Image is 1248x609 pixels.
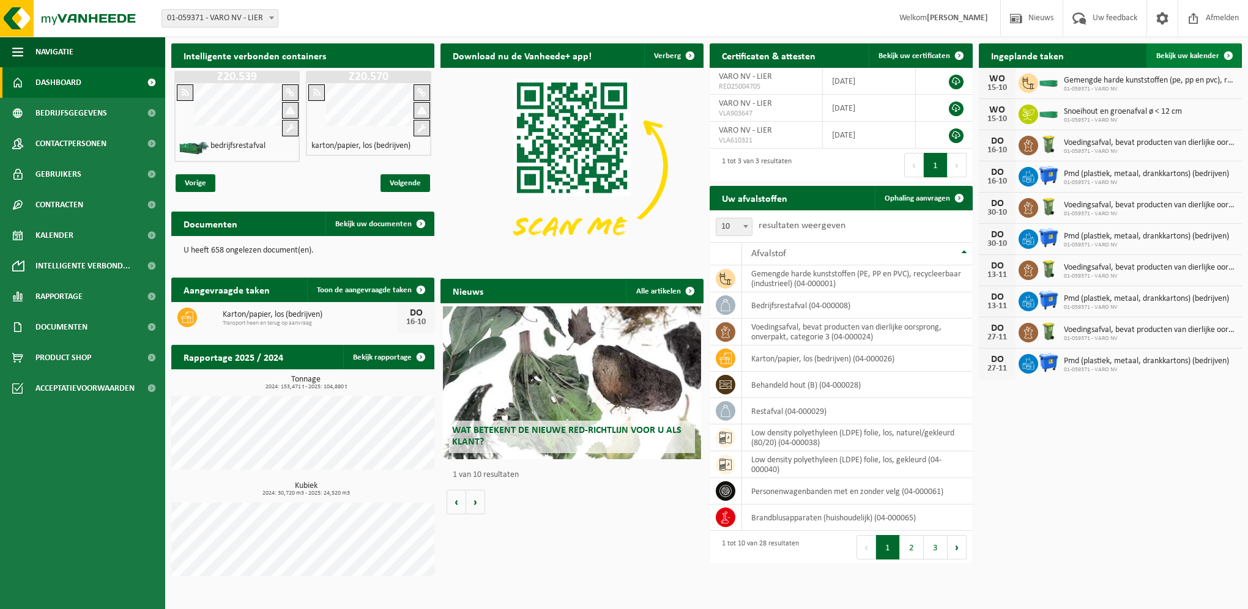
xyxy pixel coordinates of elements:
[710,43,828,67] h2: Certificaten & attesten
[1064,263,1236,273] span: Voedingsafval, bevat producten van dierlijke oorsprong, onverpakt, categorie 3
[719,99,772,108] span: VARO NV - LIER
[644,43,702,68] button: Verberg
[1064,325,1236,335] span: Voedingsafval, bevat producten van dierlijke oorsprong, onverpakt, categorie 3
[453,471,697,479] p: 1 van 10 resultaten
[179,141,209,156] img: HK-XZ-20-GN-01
[742,265,973,292] td: gemengde harde kunststoffen (PE, PP en PVC), recycleerbaar (industrieel) (04-000001)
[325,212,433,236] a: Bekijk uw documenten
[985,292,1009,302] div: DO
[1064,242,1229,249] span: 01-059371 - VARO NV
[742,292,973,319] td: bedrijfsrestafval (04-000008)
[162,10,278,27] span: 01-059371 - VARO NV - LIER
[979,43,1076,67] h2: Ingeplande taken
[985,136,1009,146] div: DO
[171,278,282,301] h2: Aangevraagde taken
[985,177,1009,186] div: 16-10
[35,281,83,312] span: Rapportage
[1064,335,1236,342] span: 01-059371 - VARO NV
[1038,165,1059,186] img: WB-1100-HPE-BE-01
[1038,76,1059,87] img: HK-XC-20-GN-00
[177,482,434,496] h3: Kubiek
[948,153,967,177] button: Next
[404,318,428,327] div: 16-10
[719,82,813,92] span: RED25004705
[35,373,135,404] span: Acceptatievoorwaarden
[177,375,434,390] h3: Tonnage
[985,209,1009,217] div: 30-10
[751,249,786,259] span: Afvalstof
[900,535,924,559] button: 2
[719,72,772,81] span: VARO NV - LIER
[742,372,973,398] td: behandeld hout (B) (04-000028)
[924,535,948,559] button: 3
[171,43,434,67] h2: Intelligente verbonden containers
[1064,179,1229,186] span: 01-059371 - VARO NV
[1064,201,1236,210] span: Voedingsafval, bevat producten van dierlijke oorsprong, onverpakt, categorie 3
[759,221,845,231] label: resultaten weergeven
[985,271,1009,279] div: 13-11
[343,345,433,369] a: Bekijk rapportage
[948,535,967,559] button: Next
[985,261,1009,271] div: DO
[1038,134,1059,155] img: WB-0140-HPE-GN-50
[716,218,752,235] span: 10
[1146,43,1241,68] a: Bekijk uw kalender
[452,426,682,447] span: Wat betekent de nieuwe RED-richtlijn voor u als klant?
[309,71,428,83] h1: Z20.570
[719,109,813,119] span: VLA903647
[985,302,1009,311] div: 13-11
[742,398,973,424] td: restafval (04-000029)
[307,278,433,302] a: Toon de aangevraagde taken
[35,190,83,220] span: Contracten
[875,186,971,210] a: Ophaling aanvragen
[1038,352,1059,373] img: WB-1100-HPE-BE-01
[1064,210,1236,218] span: 01-059371 - VARO NV
[1038,321,1059,342] img: WB-0140-HPE-GN-50
[404,308,428,318] div: DO
[985,115,1009,124] div: 15-10
[985,168,1009,177] div: DO
[1064,232,1229,242] span: Pmd (plastiek, metaal, drankkartons) (bedrijven)
[869,43,971,68] a: Bekijk uw certificaten
[210,142,266,150] h4: bedrijfsrestafval
[716,534,799,561] div: 1 tot 10 van 28 resultaten
[177,384,434,390] span: 2024: 153,471 t - 2025: 104,880 t
[317,286,412,294] span: Toon de aangevraagde taken
[1064,294,1229,304] span: Pmd (plastiek, metaal, drankkartons) (bedrijven)
[35,37,73,67] span: Navigatie
[1038,196,1059,217] img: WB-0140-HPE-GN-50
[447,490,466,514] button: Vorige
[1064,169,1229,179] span: Pmd (plastiek, metaal, drankkartons) (bedrijven)
[35,159,81,190] span: Gebruikers
[823,68,916,95] td: [DATE]
[742,345,973,372] td: karton/papier, los (bedrijven) (04-000026)
[823,122,916,149] td: [DATE]
[1038,108,1059,119] img: HK-XC-20-GN-00
[719,126,772,135] span: VARO NV - LIER
[823,95,916,122] td: [DATE]
[440,43,604,67] h2: Download nu de Vanheede+ app!
[1064,304,1229,311] span: 01-059371 - VARO NV
[1064,366,1229,374] span: 01-059371 - VARO NV
[171,345,295,369] h2: Rapportage 2025 / 2024
[443,306,700,459] a: Wat betekent de nieuwe RED-richtlijn voor u als klant?
[176,174,215,192] span: Vorige
[35,251,130,281] span: Intelligente verbond...
[1064,356,1229,366] span: Pmd (plastiek, metaal, drankkartons) (bedrijven)
[381,174,430,192] span: Volgende
[985,105,1009,115] div: WO
[440,68,704,265] img: Download de VHEPlus App
[311,142,410,150] h4: karton/papier, los (bedrijven)
[1038,259,1059,279] img: WB-0140-HPE-GN-50
[856,535,876,559] button: Previous
[719,136,813,146] span: VLA610321
[710,186,800,210] h2: Uw afvalstoffen
[162,9,278,28] span: 01-059371 - VARO NV - LIER
[35,220,73,251] span: Kalender
[742,451,973,478] td: low density polyethyleen (LDPE) folie, los, gekleurd (04-000040)
[742,478,973,504] td: personenwagenbanden met en zonder velg (04-000061)
[1064,148,1236,155] span: 01-059371 - VARO NV
[885,194,950,202] span: Ophaling aanvragen
[742,319,973,345] td: voedingsafval, bevat producten van dierlijke oorsprong, onverpakt, categorie 3 (04-000024)
[177,71,297,83] h1: Z20.539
